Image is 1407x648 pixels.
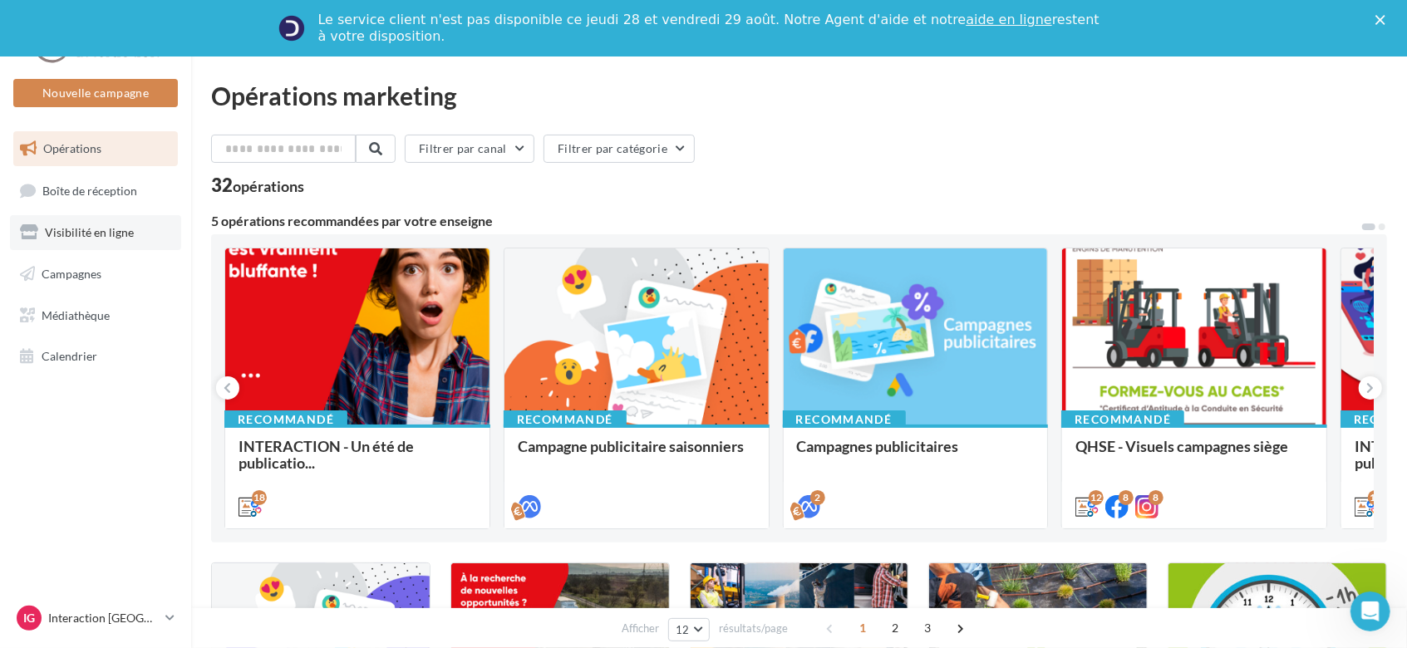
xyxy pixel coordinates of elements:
[1350,592,1390,631] iframe: Intercom live chat
[13,602,178,634] a: IG Interaction [GEOGRAPHIC_DATA]
[719,621,788,636] span: résultats/page
[13,79,178,107] button: Nouvelle campagne
[45,225,134,239] span: Visibilité en ligne
[42,267,101,281] span: Campagnes
[1149,490,1163,505] div: 8
[10,257,181,292] a: Campagnes
[10,298,181,333] a: Médiathèque
[1061,410,1184,429] div: Recommandé
[914,615,941,641] span: 3
[797,437,959,455] span: Campagnes publicitaires
[1119,490,1134,505] div: 8
[668,618,711,641] button: 12
[211,83,1387,108] div: Opérations marketing
[278,15,305,42] img: Profile image for Service-Client
[239,437,414,472] span: INTERACTION - Un été de publicatio...
[43,141,101,155] span: Opérations
[882,615,908,641] span: 2
[622,621,659,636] span: Afficher
[211,176,304,194] div: 32
[1368,490,1383,505] div: 12
[676,623,690,636] span: 12
[1375,15,1392,25] div: Fermer
[966,12,1051,27] a: aide en ligne
[42,183,137,197] span: Boîte de réception
[810,490,825,505] div: 2
[42,307,110,322] span: Médiathèque
[10,215,181,250] a: Visibilité en ligne
[849,615,876,641] span: 1
[23,610,35,626] span: IG
[10,173,181,209] a: Boîte de réception
[10,339,181,374] a: Calendrier
[42,349,97,363] span: Calendrier
[224,410,347,429] div: Recommandé
[504,410,627,429] div: Recommandé
[783,410,906,429] div: Recommandé
[518,437,744,455] span: Campagne publicitaire saisonniers
[48,610,159,626] p: Interaction [GEOGRAPHIC_DATA]
[544,135,695,163] button: Filtrer par catégorie
[211,214,1360,228] div: 5 opérations recommandées par votre enseigne
[233,179,304,194] div: opérations
[405,135,534,163] button: Filtrer par canal
[1089,490,1104,505] div: 12
[252,490,267,505] div: 18
[1075,437,1288,455] span: QHSE - Visuels campagnes siège
[318,12,1103,45] div: Le service client n'est pas disponible ce jeudi 28 et vendredi 29 août. Notre Agent d'aide et not...
[10,131,181,166] a: Opérations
